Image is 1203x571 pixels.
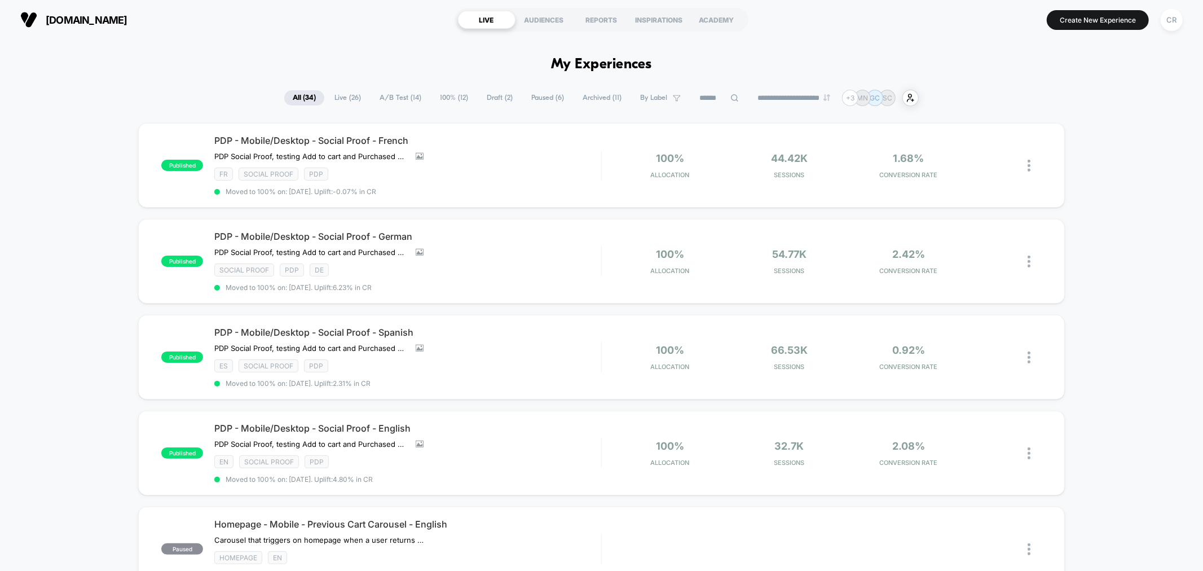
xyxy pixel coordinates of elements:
span: FR [214,168,233,181]
span: 100% [656,440,684,452]
span: PDP - Mobile/Desktop - Social Proof - French [214,135,601,146]
img: close [1028,352,1030,363]
span: EN [214,455,233,468]
img: Visually logo [20,11,37,28]
span: Sessions [733,363,847,371]
span: Moved to 100% on: [DATE] . Uplift: 2.31% in CR [226,379,371,388]
span: HOMEPAGE [214,551,262,564]
img: close [1028,256,1030,267]
span: 32.7k [775,440,804,452]
div: + 3 [842,90,858,106]
span: SOCIAL PROOF [239,359,298,372]
span: CONVERSION RATE [852,171,966,179]
span: A/B Test ( 14 ) [371,90,430,106]
span: Carousel that triggers on homepage when a user returns and their cart has more than 0 items in it... [214,535,424,544]
div: AUDIENCES [515,11,573,29]
span: Sessions [733,459,847,467]
img: end [823,94,830,101]
span: Paused ( 6 ) [523,90,572,106]
span: Homepage - Mobile - Previous Cart Carousel - English [214,519,601,530]
span: Moved to 100% on: [DATE] . Uplift: -0.07% in CR [226,187,376,196]
span: SOCIAL PROOF [239,455,299,468]
span: SOCIAL PROOF [239,168,298,181]
span: Allocation [651,459,690,467]
span: [DOMAIN_NAME] [46,14,127,26]
div: ACADEMY [688,11,746,29]
button: [DOMAIN_NAME] [17,11,131,29]
span: published [161,352,203,363]
img: close [1028,543,1030,555]
span: 2.42% [892,248,925,260]
img: close [1028,160,1030,172]
span: Archived ( 11 ) [574,90,630,106]
span: 100% [656,248,684,260]
span: PDP [305,455,329,468]
img: close [1028,447,1030,459]
span: CONVERSION RATE [852,363,966,371]
span: PDP - Mobile/Desktop - Social Proof - English [214,423,601,434]
h1: My Experiences [551,56,652,73]
span: Allocation [651,363,690,371]
span: Sessions [733,171,847,179]
div: REPORTS [573,11,631,29]
span: PDP - Mobile/Desktop - Social Proof - German [214,231,601,242]
span: published [161,256,203,267]
div: CR [1161,9,1183,31]
span: Allocation [651,267,690,275]
span: 100% ( 12 ) [431,90,477,106]
span: Moved to 100% on: [DATE] . Uplift: 4.80% in CR [226,475,373,484]
span: PDP Social Proof, testing Add to cart and Purchased messaging [214,152,407,161]
span: Moved to 100% on: [DATE] . Uplift: 6.23% in CR [226,283,372,292]
span: 100% [656,152,684,164]
span: 54.77k [772,248,807,260]
span: 0.92% [892,344,925,356]
div: LIVE [458,11,515,29]
span: 1.68% [893,152,924,164]
button: CR [1157,8,1186,32]
span: SOCIAL PROOF [214,263,274,276]
button: Create New Experience [1047,10,1149,30]
span: Draft ( 2 ) [478,90,521,106]
span: EN [268,551,287,564]
span: ES [214,359,233,372]
p: SC [883,94,892,102]
span: PDP [304,168,328,181]
p: GC [870,94,880,102]
span: 66.53k [771,344,808,356]
span: PDP Social Proof, testing Add to cart and Purchased messaging [214,248,407,257]
span: 100% [656,344,684,356]
span: 44.42k [771,152,808,164]
span: published [161,447,203,459]
span: CONVERSION RATE [852,459,966,467]
span: 2.08% [892,440,925,452]
span: PDP [280,263,304,276]
span: By Label [640,94,667,102]
div: INSPIRATIONS [631,11,688,29]
span: Live ( 26 ) [326,90,369,106]
span: Sessions [733,267,847,275]
p: MN [857,94,869,102]
span: Allocation [651,171,690,179]
span: PDP - Mobile/Desktop - Social Proof - Spanish [214,327,601,338]
span: PDP Social Proof, testing Add to cart and Purchased messaging [214,440,407,449]
span: All ( 34 ) [284,90,324,106]
span: published [161,160,203,171]
span: PDP [304,359,328,372]
span: PDP Social Proof, testing Add to cart and Purchased messaging [214,344,407,353]
span: CONVERSION RATE [852,267,966,275]
span: DE [310,263,329,276]
span: paused [161,543,203,555]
